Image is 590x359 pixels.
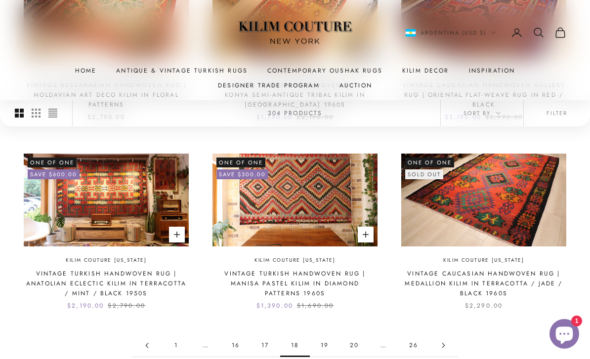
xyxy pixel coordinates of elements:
a: Inspiration [469,66,515,76]
a: Antique & Vintage Turkish Rugs [116,66,248,76]
img: Argentina [406,29,416,37]
span: … [191,334,221,357]
a: Kilim Couture [US_STATE] [254,256,336,265]
a: Vintage Turkish Handwoven Rug | Anatolian Eclectic Kilim in Terracotta / Mint / Black 1950s [24,269,189,299]
a: Auction [339,80,372,90]
a: Go to page 19 [310,334,339,357]
button: Switch to compact product images [48,100,57,126]
p: 304 products [268,108,323,118]
nav: Primary navigation [24,66,566,91]
a: Kilim Couture [US_STATE] [66,256,147,265]
sold-out-badge: Sold out [405,169,443,179]
button: Switch to smaller product images [32,100,41,126]
sale-price: $2,190.00 [67,301,104,311]
span: 18 [280,334,310,357]
img: 1960s handwoven Caucasian oriental carpet in red, black, and green with star medallions [401,154,566,246]
a: Vintage Caucasian Handwoven Rug | Medallion Kilim in Terracotta / Jade / Black 1960s [401,269,566,299]
a: Vintage Turkish Handwoven Rug | Manisa Pastel Kilim in Diamond Patterns 1960s [212,269,378,299]
button: Switch to larger product images [15,100,24,126]
a: Go to page 16 [221,334,251,357]
a: Home [75,66,97,76]
on-sale-badge: Save $300.00 [216,169,268,179]
span: One of One [405,158,454,167]
span: One of One [28,158,77,167]
button: Change country or currency [406,28,496,37]
button: Sort by [441,100,523,126]
sale-price: $1,390.00 [256,301,293,311]
img: eclectic Anatolian rug showcasing gorgeous traditional motifs in bold terracotta and black colors... [24,154,189,246]
a: Go to page 17 [251,334,280,357]
button: Filter [524,100,590,126]
sale-price: $2,290.00 [465,301,503,311]
compare-at-price: $2,790.00 [108,301,145,311]
nav: Pagination navigation [132,334,458,357]
on-sale-badge: Save $600.00 [28,169,80,179]
a: Contemporary Oushak Rugs [267,66,382,76]
summary: Kilim Decor [402,66,449,76]
inbox-online-store-chat: Shopify online store chat [547,319,582,351]
a: Go to page 26 [399,334,428,357]
compare-at-price: $1,690.00 [297,301,334,311]
img: one-of-a-kind flat-woven Turkish rug in contemporary style with diamond and lozenge patterns in b... [212,154,378,246]
a: Kilim Couture [US_STATE] [443,256,524,265]
a: Go to page 20 [339,334,369,357]
a: Designer Trade Program [218,80,320,90]
a: Go to page 19 [428,334,458,357]
span: Argentina (USD $) [421,28,486,37]
a: Go to page 17 [132,334,162,357]
nav: Secondary navigation [406,27,566,39]
img: Logo of Kilim Couture New York [233,9,357,56]
span: … [369,334,399,357]
span: Sort by [464,109,501,118]
a: Go to page 1 [162,334,191,357]
span: One of One [216,158,265,167]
